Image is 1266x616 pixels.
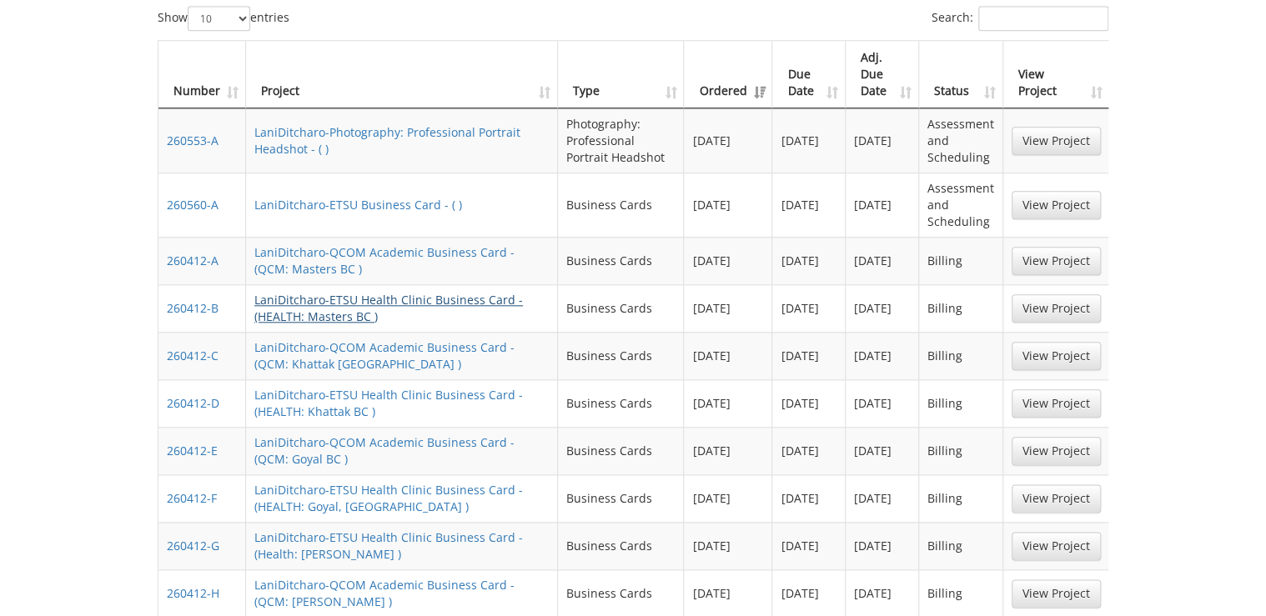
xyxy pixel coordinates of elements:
td: Business Cards [558,474,685,522]
a: View Project [1012,389,1101,418]
a: 260412-H [167,585,219,601]
td: Business Cards [558,284,685,332]
td: Business Cards [558,427,685,474]
td: [DATE] [772,332,846,379]
a: 260560-A [167,197,219,213]
a: LaniDitcharo-ETSU Health Clinic Business Card - (HEALTH: Goyal, [GEOGRAPHIC_DATA] ) [254,482,523,514]
td: [DATE] [684,522,772,569]
label: Search: [932,6,1108,31]
td: Billing [919,237,1003,284]
td: [DATE] [846,332,919,379]
a: View Project [1012,294,1101,323]
td: [DATE] [772,284,846,332]
a: View Project [1012,127,1101,155]
a: View Project [1012,484,1101,513]
td: [DATE] [772,474,846,522]
td: [DATE] [684,173,772,237]
td: [DATE] [684,427,772,474]
th: Ordered: activate to sort column ascending [684,41,772,108]
td: Billing [919,284,1003,332]
td: [DATE] [846,474,919,522]
th: Status: activate to sort column ascending [919,41,1003,108]
select: Showentries [188,6,250,31]
td: Business Cards [558,332,685,379]
td: Assessment and Scheduling [919,173,1003,237]
td: Assessment and Scheduling [919,108,1003,173]
a: LaniDitcharo-Photography: Professional Portrait Headshot - ( ) [254,124,520,157]
a: LaniDitcharo-QCOM Academic Business Card - (QCM: Goyal BC ) [254,434,515,467]
a: LaniDitcharo-ETSU Health Clinic Business Card - (Health: [PERSON_NAME] ) [254,529,523,562]
td: Business Cards [558,173,685,237]
td: [DATE] [772,237,846,284]
td: [DATE] [684,474,772,522]
a: LaniDitcharo-QCOM Academic Business Card - (QCM: [PERSON_NAME] ) [254,577,515,609]
td: [DATE] [684,379,772,427]
a: 260412-B [167,300,219,316]
th: Adj. Due Date: activate to sort column ascending [846,41,919,108]
a: View Project [1012,191,1101,219]
a: LaniDitcharo-QCOM Academic Business Card - (QCM: Khattak [GEOGRAPHIC_DATA] ) [254,339,515,372]
a: View Project [1012,247,1101,275]
a: 260412-D [167,395,219,411]
a: 260412-E [167,443,218,458]
a: 260553-A [167,133,219,148]
td: [DATE] [772,108,846,173]
td: Business Cards [558,522,685,569]
a: View Project [1012,342,1101,370]
td: Photography: Professional Portrait Headshot [558,108,685,173]
a: LaniDitcharo-ETSU Health Clinic Business Card - (HEALTH: Khattak BC ) [254,387,523,419]
td: [DATE] [684,332,772,379]
input: Search: [978,6,1108,31]
td: Billing [919,332,1003,379]
a: 260412-F [167,490,217,506]
a: View Project [1012,437,1101,465]
a: 260412-G [167,538,219,553]
a: LaniDitcharo-ETSU Business Card - ( ) [254,197,462,213]
td: [DATE] [846,379,919,427]
th: Due Date: activate to sort column ascending [772,41,846,108]
td: [DATE] [846,237,919,284]
td: [DATE] [772,379,846,427]
td: [DATE] [684,237,772,284]
th: Number: activate to sort column ascending [158,41,246,108]
td: [DATE] [846,108,919,173]
td: [DATE] [846,522,919,569]
a: LaniDitcharo-QCOM Academic Business Card - (QCM: Masters BC ) [254,244,515,277]
th: View Project: activate to sort column ascending [1003,41,1109,108]
td: [DATE] [772,173,846,237]
td: [DATE] [684,284,772,332]
label: Show entries [158,6,289,31]
a: View Project [1012,579,1101,608]
td: [DATE] [772,427,846,474]
a: View Project [1012,532,1101,560]
td: Billing [919,427,1003,474]
td: Billing [919,379,1003,427]
a: LaniDitcharo-ETSU Health Clinic Business Card - (HEALTH: Masters BC ) [254,292,523,324]
a: 260412-A [167,253,219,268]
td: [DATE] [846,284,919,332]
td: [DATE] [684,108,772,173]
td: Business Cards [558,237,685,284]
td: Billing [919,522,1003,569]
td: [DATE] [846,427,919,474]
th: Type: activate to sort column ascending [558,41,685,108]
th: Project: activate to sort column ascending [246,41,558,108]
td: Business Cards [558,379,685,427]
td: [DATE] [846,173,919,237]
td: [DATE] [772,522,846,569]
td: Billing [919,474,1003,522]
a: 260412-C [167,348,219,363]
